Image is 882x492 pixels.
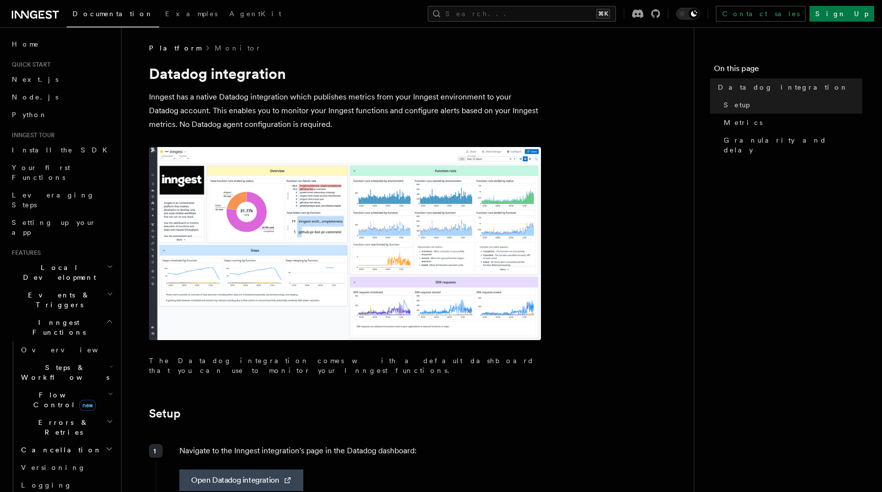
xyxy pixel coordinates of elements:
[17,418,106,437] span: Errors & Retries
[8,159,115,186] a: Your first Functions
[8,286,115,314] button: Events & Triggers
[179,444,540,458] p: Navigate to the Inngest integration's page in the Datadog dashboard:
[8,249,41,257] span: Features
[17,363,109,382] span: Steps & Workflows
[8,71,115,88] a: Next.js
[8,88,115,106] a: Node.js
[12,164,70,181] span: Your first Functions
[17,386,115,414] button: Flow Controlnew
[17,359,115,386] button: Steps & Workflows
[8,318,106,337] span: Inngest Functions
[714,78,862,96] a: Datadog integration
[8,61,50,69] span: Quick start
[8,290,107,310] span: Events & Triggers
[149,147,541,340] img: The default dashboard for the Inngest Datadog integration
[17,441,115,459] button: Cancellation
[17,390,108,410] span: Flow Control
[79,400,96,411] span: new
[809,6,874,22] a: Sign Up
[12,93,58,101] span: Node.js
[8,263,107,282] span: Local Development
[8,35,115,53] a: Home
[149,407,181,420] a: Setup
[159,3,223,26] a: Examples
[720,114,862,131] a: Metrics
[229,10,281,18] span: AgentKit
[12,219,96,236] span: Setting up your app
[720,131,862,159] a: Granularity and delay
[12,111,48,119] span: Python
[8,106,115,123] a: Python
[8,131,55,139] span: Inngest tour
[223,3,287,26] a: AgentKit
[428,6,616,22] button: Search...⌘K
[21,464,86,471] span: Versioning
[149,43,201,53] span: Platform
[12,191,95,209] span: Leveraging Steps
[724,135,862,155] span: Granularity and delay
[724,100,750,110] span: Setup
[676,8,700,20] button: Toggle dark mode
[179,469,303,491] a: Open Datadog integration
[73,10,153,18] span: Documentation
[149,65,541,82] h1: Datadog integration
[17,445,102,455] span: Cancellation
[149,444,163,458] div: 1
[596,9,610,19] kbd: ⌘K
[8,214,115,241] a: Setting up your app
[149,90,541,131] p: Inngest has a native Datadog integration which publishes metrics from your Inngest environment to...
[718,82,848,92] span: Datadog integration
[8,141,115,159] a: Install the SDK
[215,43,261,53] a: Monitor
[21,346,122,354] span: Overview
[17,414,115,441] button: Errors & Retries
[720,96,862,114] a: Setup
[165,10,218,18] span: Examples
[149,356,541,375] p: The Datadog integration comes with a default dashboard that you can use to monitor your Inngest f...
[21,481,72,489] span: Logging
[8,259,115,286] button: Local Development
[8,186,115,214] a: Leveraging Steps
[17,459,115,476] a: Versioning
[12,75,58,83] span: Next.js
[716,6,806,22] a: Contact sales
[12,146,113,154] span: Install the SDK
[12,39,39,49] span: Home
[714,63,862,78] h4: On this page
[67,3,159,27] a: Documentation
[724,118,762,127] span: Metrics
[17,341,115,359] a: Overview
[8,314,115,341] button: Inngest Functions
